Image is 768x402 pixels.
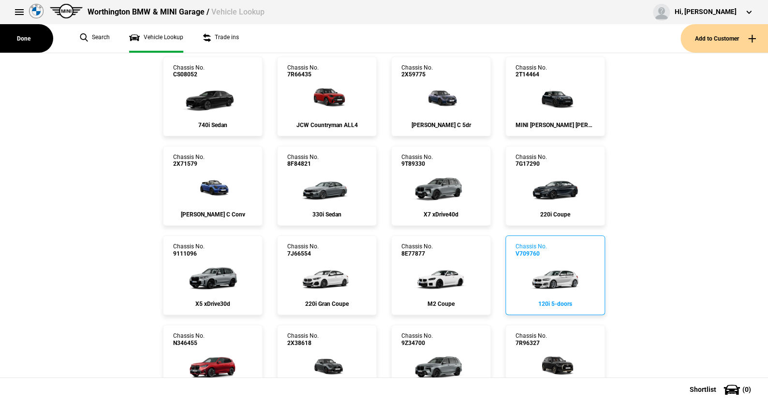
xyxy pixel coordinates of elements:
div: X7 xDrive40d [401,211,481,218]
img: cosySec [180,78,245,117]
button: Add to Customer [680,24,768,53]
span: 9T89330 [401,160,433,167]
div: Chassis No. [173,64,205,78]
img: cosySec [523,168,587,206]
span: 2T14464 [516,71,547,78]
div: [PERSON_NAME] C Conv [173,211,252,218]
div: Chassis No. [516,332,547,346]
div: 120i 5-doors [516,301,595,307]
span: 7J66554 [287,250,319,257]
div: Chassis No. [401,154,433,168]
div: Chassis No. [173,332,205,346]
img: bmw.png [29,4,44,18]
div: Chassis No. [516,154,547,168]
div: JCW Countryman ALL4 [287,122,367,129]
div: Chassis No. [516,64,547,78]
span: 9Z34700 [401,340,433,346]
div: 220i Gran Coupe [287,301,367,307]
img: mini.png [50,4,83,18]
a: Search [80,24,110,53]
div: Chassis No. [516,243,547,257]
div: Chassis No. [173,154,205,168]
div: Chassis No. [287,243,319,257]
div: Chassis No. [287,154,319,168]
img: cosySec [409,346,473,385]
img: cosySec [187,168,239,206]
img: cosySec [295,168,359,206]
button: Shortlist(0) [675,377,768,402]
div: Chassis No. [287,332,319,346]
div: 330i Sedan [287,211,367,218]
img: cosySec [180,257,245,296]
div: X5 xDrive30d [173,301,252,307]
span: Shortlist [690,386,716,393]
div: Worthington BMW & MINI Garage / [88,7,264,17]
img: cosySec [409,168,473,206]
div: 740i Sedan [173,122,252,129]
div: Chassis No. [401,332,433,346]
img: cosySec [295,257,359,296]
div: Chassis No. [287,64,319,78]
div: Chassis No. [173,243,205,257]
img: cosySec [530,346,581,385]
span: CS08052 [173,71,205,78]
span: 8F84821 [287,160,319,167]
a: Trade ins [203,24,239,53]
img: cosySec [409,257,473,296]
span: 7R66435 [287,71,319,78]
div: MINI [PERSON_NAME] [PERSON_NAME] [516,122,595,129]
span: N346455 [173,340,205,346]
span: V709760 [516,250,547,257]
div: Chassis No. [401,64,433,78]
img: cosySec [180,346,245,385]
span: 2X71579 [173,160,205,167]
span: 2X38618 [287,340,319,346]
img: cosySec [415,78,467,117]
img: cosySec [530,78,581,117]
div: [PERSON_NAME] C 5dr [401,122,481,129]
img: cosySec [301,346,353,385]
div: 220i Coupe [516,211,595,218]
div: Hi, [PERSON_NAME] [675,7,737,17]
a: Vehicle Lookup [129,24,183,53]
span: ( 0 ) [742,386,751,393]
img: cosySec [301,78,353,117]
img: cosySec [523,257,587,296]
span: 7R96327 [516,340,547,346]
div: Chassis No. [401,243,433,257]
div: M2 Coupe [401,301,481,307]
span: 2X59775 [401,71,433,78]
span: 8E77877 [401,250,433,257]
span: 9111096 [173,250,205,257]
span: Vehicle Lookup [211,7,264,16]
span: 7G17290 [516,160,547,167]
